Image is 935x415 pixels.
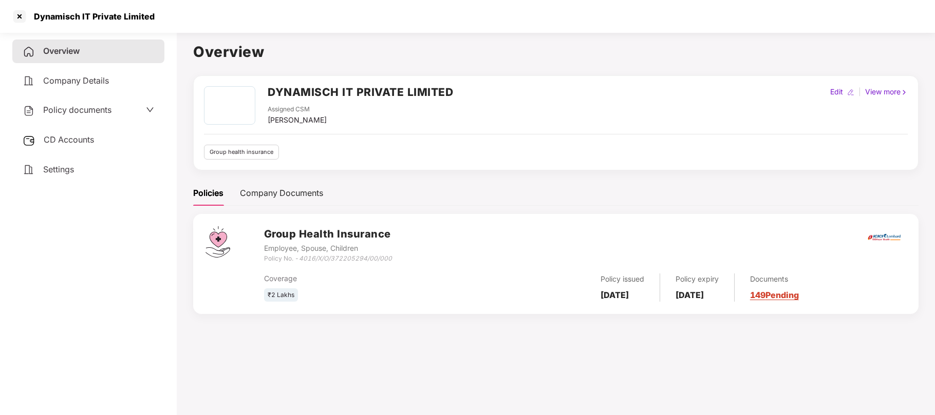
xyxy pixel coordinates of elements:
[601,273,644,285] div: Policy issued
[299,254,392,262] i: 4016/X/O/372205294/00/000
[204,145,279,160] div: Group health insurance
[676,273,719,285] div: Policy expiry
[268,105,327,114] div: Assigned CSM
[750,273,799,285] div: Documents
[193,41,919,63] h1: Overview
[23,105,35,117] img: svg+xml;base64,PHN2ZyB4bWxucz0iaHR0cDovL3d3dy53My5vcmcvMjAwMC9zdmciIHdpZHRoPSIyNCIgaGVpZ2h0PSIyNC...
[264,243,392,254] div: Employee, Spouse, Children
[28,11,155,22] div: Dynamisch IT Private Limited
[23,134,35,147] img: svg+xml;base64,PHN2ZyB3aWR0aD0iMjUiIGhlaWdodD0iMjQiIHZpZXdCb3g9IjAgMCAyNSAyNCIgZmlsbD0ibm9uZSIgeG...
[856,86,863,97] div: |
[901,89,908,96] img: rightIcon
[43,164,74,174] span: Settings
[847,89,854,96] img: editIcon
[146,106,154,114] span: down
[193,187,223,200] div: Policies
[23,46,35,58] img: svg+xml;base64,PHN2ZyB4bWxucz0iaHR0cDovL3d3dy53My5vcmcvMjAwMC9zdmciIHdpZHRoPSIyNCIgaGVpZ2h0PSIyNC...
[268,84,453,101] h2: DYNAMISCH IT PRIVATE LIMITED
[240,187,323,200] div: Company Documents
[43,46,80,56] span: Overview
[23,164,35,176] img: svg+xml;base64,PHN2ZyB4bWxucz0iaHR0cDovL3d3dy53My5vcmcvMjAwMC9zdmciIHdpZHRoPSIyNCIgaGVpZ2h0PSIyNC...
[264,273,478,284] div: Coverage
[264,288,298,302] div: ₹2 Lakhs
[268,114,327,126] div: [PERSON_NAME]
[44,134,94,145] span: CD Accounts
[863,86,910,97] div: View more
[264,254,392,264] div: Policy No. -
[750,290,799,300] a: 149 Pending
[205,226,230,258] img: svg+xml;base64,PHN2ZyB4bWxucz0iaHR0cDovL3d3dy53My5vcmcvMjAwMC9zdmciIHdpZHRoPSI0Ny43MTQiIGhlaWdodD...
[43,75,109,86] span: Company Details
[676,290,704,300] b: [DATE]
[264,226,392,242] h3: Group Health Insurance
[601,290,629,300] b: [DATE]
[43,105,111,115] span: Policy documents
[866,231,903,244] img: icici.png
[23,75,35,87] img: svg+xml;base64,PHN2ZyB4bWxucz0iaHR0cDovL3d3dy53My5vcmcvMjAwMC9zdmciIHdpZHRoPSIyNCIgaGVpZ2h0PSIyNC...
[828,86,845,97] div: Edit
